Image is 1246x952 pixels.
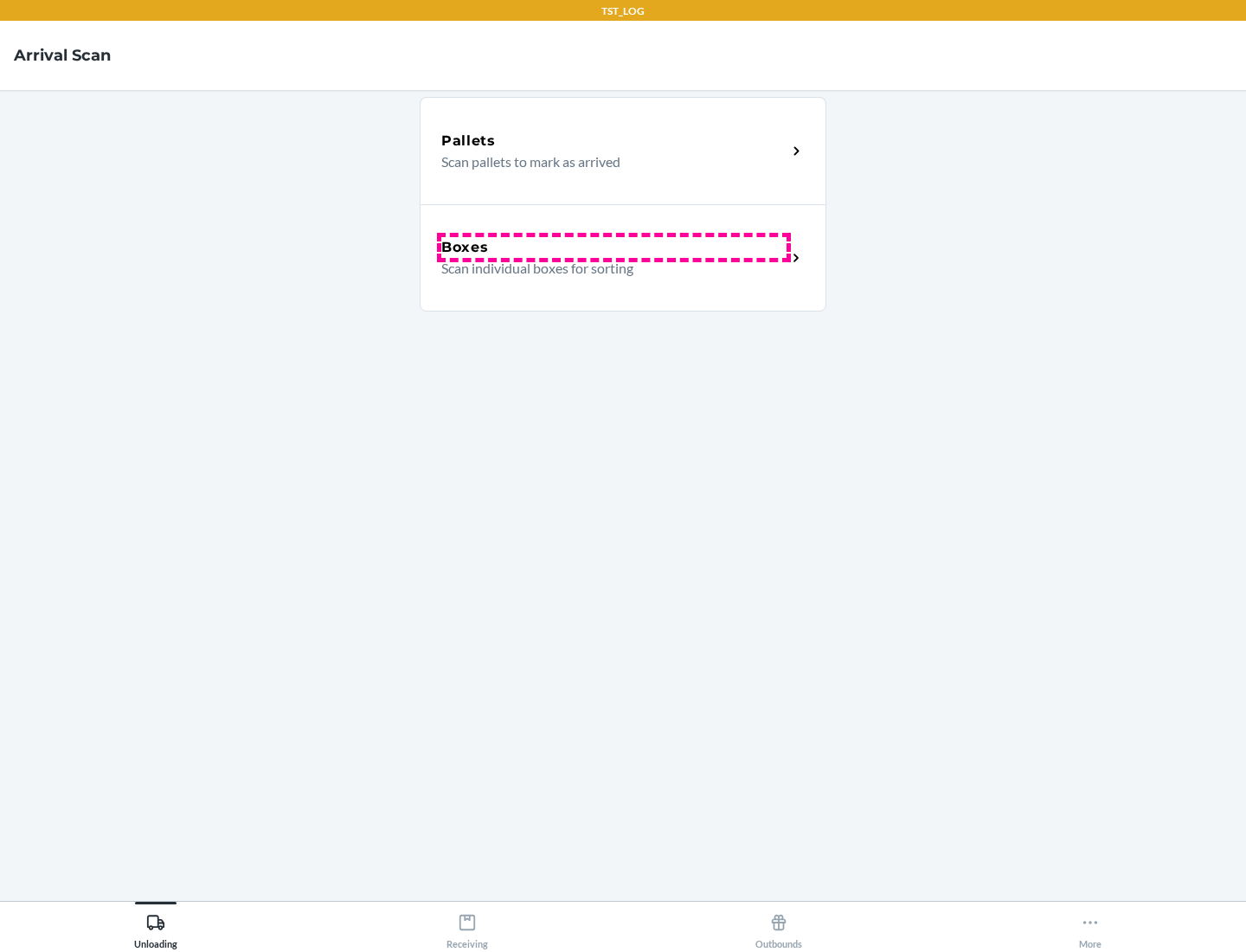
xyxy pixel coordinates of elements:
[441,151,773,172] p: Scan pallets to mark as arrived
[623,902,934,949] button: Outbounds
[934,902,1246,949] button: More
[601,3,645,19] p: TST_LOG
[441,237,489,258] h5: Boxes
[420,204,826,312] a: BoxesScan individual boxes for sorting
[441,258,773,279] p: Scan individual boxes for sorting
[311,902,623,949] button: Receiving
[446,906,488,949] div: Receiving
[441,131,496,151] h5: Pallets
[14,44,111,67] h4: Arrival Scan
[420,97,826,204] a: PalletsScan pallets to mark as arrived
[134,906,177,949] div: Unloading
[755,906,802,949] div: Outbounds
[1079,906,1101,949] div: More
